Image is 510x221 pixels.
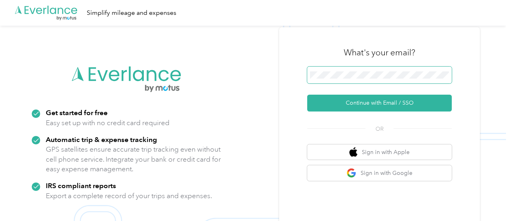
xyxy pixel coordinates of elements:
img: google logo [347,168,357,178]
img: apple logo [349,147,357,157]
button: apple logoSign in with Apple [307,144,452,160]
span: OR [365,125,394,133]
p: Export a complete record of your trips and expenses. [46,191,212,201]
button: Continue with Email / SSO [307,95,452,112]
button: google logoSign in with Google [307,165,452,181]
p: GPS satellites ensure accurate trip tracking even without cell phone service. Integrate your bank... [46,144,221,174]
strong: IRS compliant reports [46,181,116,190]
h3: What's your email? [344,47,415,58]
div: Simplify mileage and expenses [87,8,176,18]
p: Easy set up with no credit card required [46,118,169,128]
strong: Automatic trip & expense tracking [46,135,157,144]
strong: Get started for free [46,108,108,117]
